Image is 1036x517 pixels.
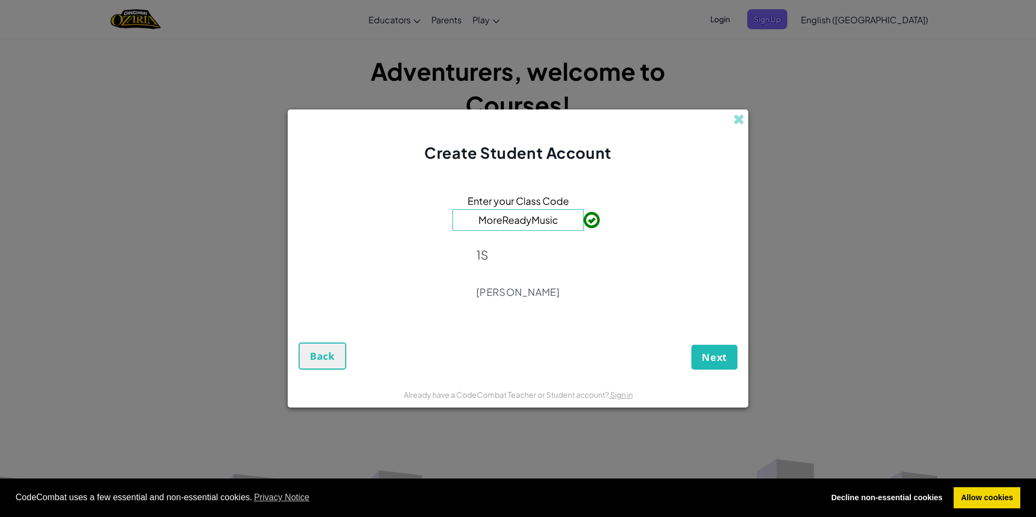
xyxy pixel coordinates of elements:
span: CodeCombat uses a few essential and non-essential cookies. [16,489,815,506]
span: Next [702,351,727,364]
button: Next [691,345,737,370]
p: [PERSON_NAME] [476,286,560,299]
span: Create Student Account [424,143,611,162]
a: learn more about cookies [252,489,312,506]
span: Back [310,350,335,363]
button: Back [299,342,346,370]
span: Enter your Class Code [468,193,569,209]
p: 1S [476,247,560,262]
a: deny cookies [824,487,950,509]
a: Sign in [610,390,633,399]
a: allow cookies [954,487,1020,509]
span: Already have a CodeCombat Teacher or Student account? [404,390,610,399]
